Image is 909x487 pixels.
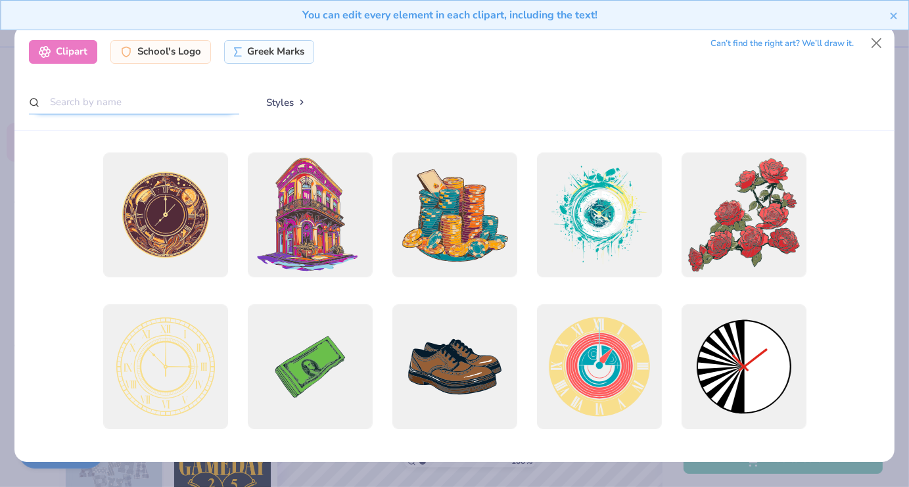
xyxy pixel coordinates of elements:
input: Search by name [29,90,239,114]
div: Can’t find the right art? We’ll draw it. [711,32,854,55]
button: Styles [252,90,321,115]
div: Clipart [29,40,97,64]
div: You can edit every element in each clipart, including the text! [11,7,889,23]
div: Greek Marks [224,40,314,64]
button: close [889,7,898,23]
div: School's Logo [110,40,211,64]
button: Close [864,31,889,56]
